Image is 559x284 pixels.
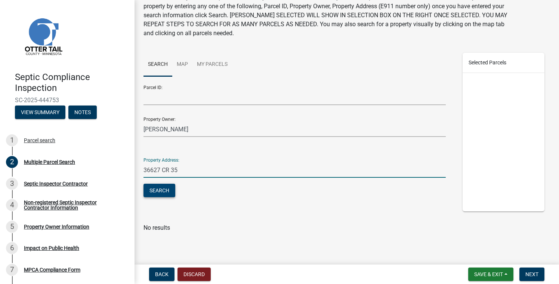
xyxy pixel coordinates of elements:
[15,110,65,116] wm-modal-confirm: Summary
[6,264,18,276] div: 7
[24,245,79,251] div: Impact on Public Health
[24,159,75,165] div: Multiple Parcel Search
[68,106,97,119] button: Notes
[15,106,65,119] button: View Summary
[143,184,175,197] button: Search
[468,268,513,281] button: Save & Exit
[149,268,175,281] button: Back
[6,199,18,211] div: 4
[6,134,18,146] div: 1
[172,53,192,77] a: Map
[6,156,18,168] div: 2
[15,8,71,64] img: Otter Tail County, Minnesota
[519,268,544,281] button: Next
[24,181,88,186] div: Septic Inspector Contractor
[15,72,129,94] h4: Septic Compliance Inspection
[463,53,545,73] div: Selected Parcels
[525,271,538,277] span: Next
[143,53,172,77] a: Search
[6,178,18,190] div: 3
[192,53,232,77] a: My Parcels
[24,138,55,143] div: Parcel search
[6,242,18,254] div: 6
[24,224,89,229] div: Property Owner Information
[24,267,80,272] div: MPCA Compliance Form
[155,271,169,277] span: Back
[474,271,503,277] span: Save & Exit
[6,221,18,233] div: 5
[177,268,211,281] button: Discard
[15,97,120,104] span: SC-2025-444753
[24,200,123,210] div: Non-registered Septic Inspector Contractor Information
[143,223,550,232] p: No results
[68,110,97,116] wm-modal-confirm: Notes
